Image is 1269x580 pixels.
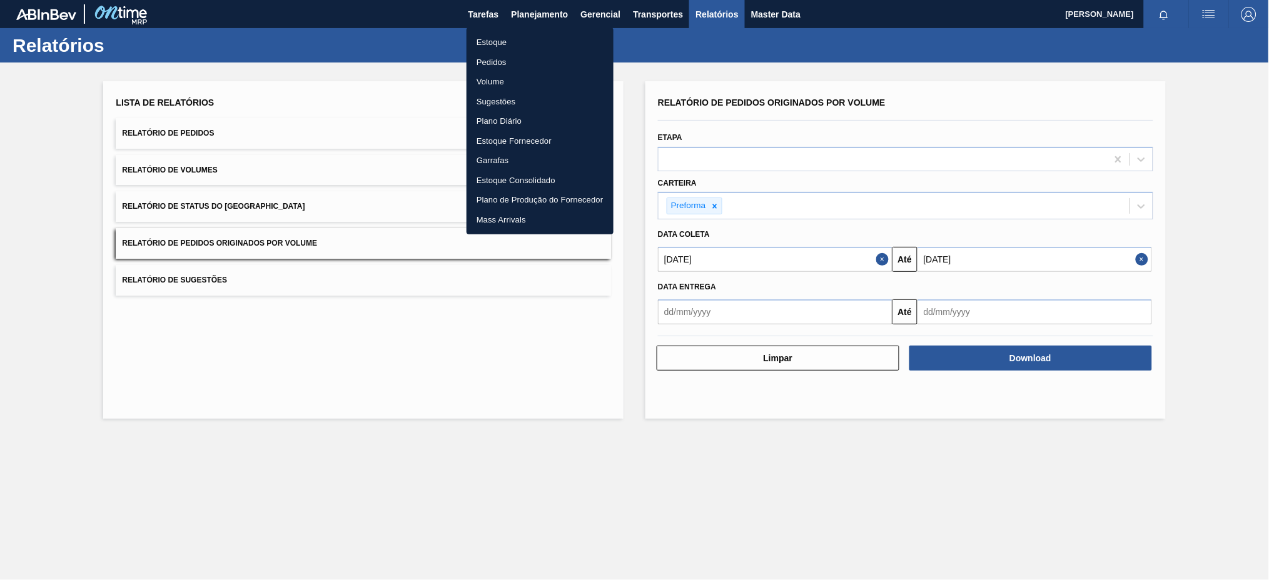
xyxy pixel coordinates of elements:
a: Mass Arrivals [467,210,614,230]
a: Volume [467,72,614,92]
a: Sugestões [467,92,614,112]
a: Plano de Produção do Fornecedor [467,190,614,210]
a: Estoque [467,32,614,52]
a: Garrafas [467,151,614,171]
a: Plano Diário [467,111,614,131]
a: Estoque Fornecedor [467,131,614,151]
a: Pedidos [467,52,614,72]
a: Estoque Consolidado [467,171,614,191]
